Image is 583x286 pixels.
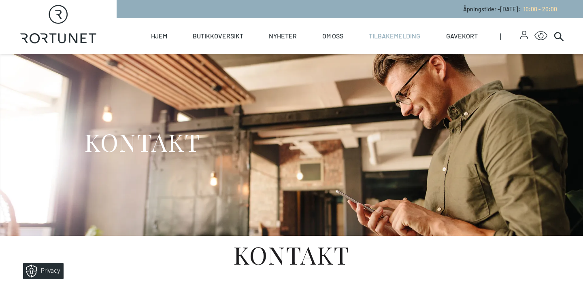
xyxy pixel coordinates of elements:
span: 10:00 - 20:00 [523,6,557,13]
iframe: Manage Preferences [8,260,74,282]
a: Gavekort [446,18,478,54]
span: | [500,18,520,54]
button: Open Accessibility Menu [534,30,547,42]
a: Nyheter [269,18,297,54]
h1: KONTAKT [84,127,201,157]
a: Om oss [322,18,343,54]
a: Butikkoversikt [193,18,243,54]
p: Åpningstider - [DATE] : [463,5,557,13]
a: Hjem [151,18,167,54]
a: 10:00 - 20:00 [520,6,557,13]
a: Tilbakemelding [369,18,420,54]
